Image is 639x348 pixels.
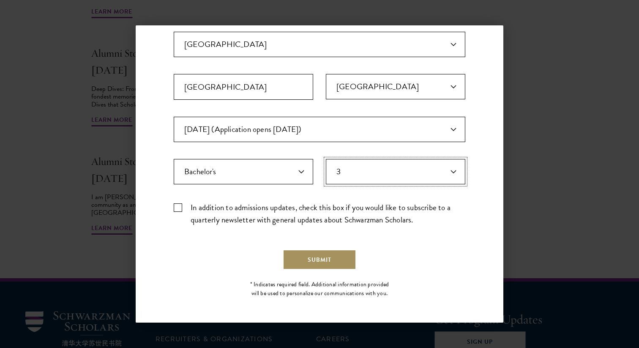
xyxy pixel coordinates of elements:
[174,201,465,226] label: In addition to admissions updates, check this box if you would like to subscribe to a quarterly n...
[174,201,465,226] div: Check this box to receive a quarterly newsletter with general updates about Schwarzman Scholars.
[247,280,393,298] div: * Indicates required field. Additional information provided will be used to personalize our commu...
[326,159,465,184] div: Years of Post Graduation Experience?*
[174,74,313,100] input: City
[174,117,465,142] div: Anticipated Entry Term*
[283,249,356,270] button: Submit
[174,159,313,184] div: Highest Level of Degree?*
